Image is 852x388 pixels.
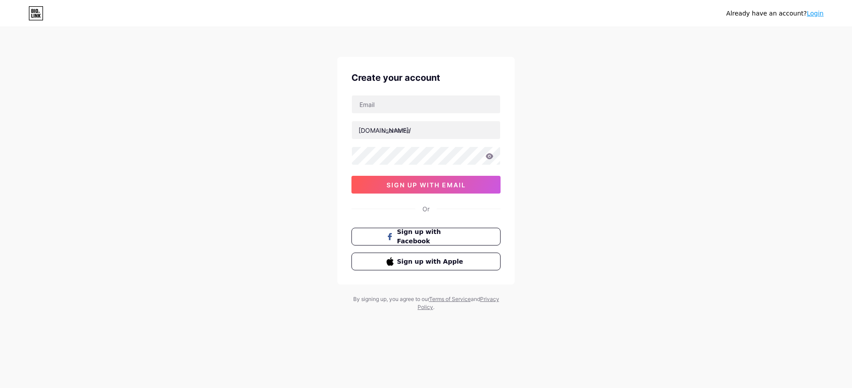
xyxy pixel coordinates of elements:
input: Email [352,95,500,113]
button: Sign up with Apple [351,253,501,270]
span: Sign up with Apple [397,257,466,266]
span: sign up with email [387,181,466,189]
div: Create your account [351,71,501,84]
a: Login [807,10,824,17]
div: [DOMAIN_NAME]/ [359,126,411,135]
div: Or [422,204,430,214]
input: username [352,121,500,139]
button: sign up with email [351,176,501,194]
div: Already have an account? [726,9,824,18]
button: Sign up with Facebook [351,228,501,245]
a: Terms of Service [429,296,471,302]
span: Sign up with Facebook [397,227,466,246]
div: By signing up, you agree to our and . [351,295,501,311]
